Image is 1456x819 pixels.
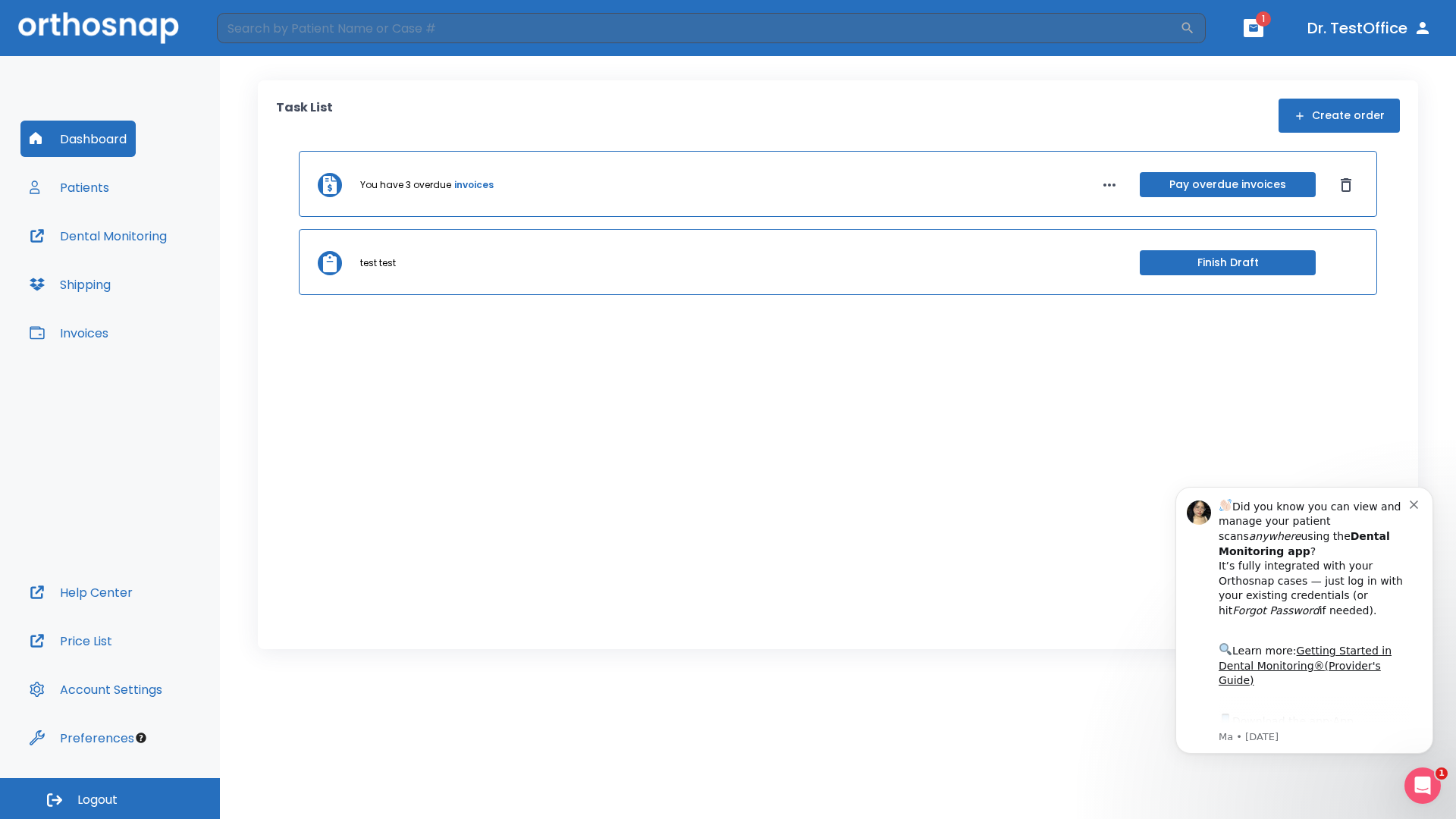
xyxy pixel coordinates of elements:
[1301,14,1438,42] button: Dr. TestOffice
[1140,250,1316,275] button: Finish Draft
[20,574,142,610] button: Help Center
[1404,767,1441,804] iframe: Intercom live chat
[20,720,143,756] button: Preferences
[20,671,171,708] button: Account Settings
[20,623,121,659] button: Price List
[1279,99,1400,133] button: Create order
[1256,11,1271,27] span: 1
[276,99,333,133] p: Task List
[217,13,1180,43] input: Search by Patient Name or Case #
[134,731,148,745] div: Tooltip anchor
[77,792,118,808] span: Logout
[18,12,179,43] img: Orthosnap
[1153,464,1456,778] iframe: Intercom notifications message
[66,266,257,280] p: Message from Ma, sent 2w ago
[257,33,269,45] button: Dismiss notification
[20,218,176,254] button: Dental Monitoring
[20,266,120,303] button: Shipping
[454,178,494,192] a: invoices
[66,247,257,325] div: Download the app: | ​ Let us know if you need help getting started!
[360,256,396,270] p: test test
[360,178,451,192] p: You have 3 overdue
[1334,173,1358,197] button: Dismiss
[20,121,136,157] button: Dashboard
[20,315,118,351] button: Invoices
[1436,767,1448,780] span: 1
[66,251,201,278] a: App Store
[20,169,118,206] button: Patients
[1140,172,1316,197] button: Pay overdue invoices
